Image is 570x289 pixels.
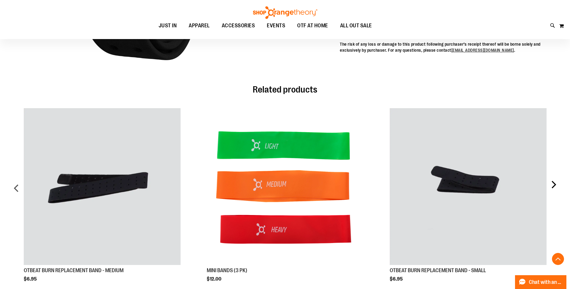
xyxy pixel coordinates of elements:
a: OTBEAT BURN REPLACEMENT BAND - MEDIUM [24,267,123,273]
div: next [547,99,559,282]
a: OTBEAT BURN REPLACEMENT BAND - SMALL [390,267,486,273]
a: Product Page Link [24,108,181,266]
img: MINI BANDS (3 PK) [207,108,364,265]
span: APPAREL [189,19,210,32]
img: Shop Orangetheory [252,6,318,19]
span: Related products [253,84,317,95]
a: Product Page Link [390,108,547,266]
span: $6.95 [390,276,404,282]
div: prev [11,99,23,282]
span: OTF AT HOME [297,19,328,32]
span: EVENTS [267,19,285,32]
p: The risk of any loss or damage to this product following purchaser’s receipt thereof will be born... [340,41,559,53]
span: ACCESSORIES [222,19,255,32]
button: Back To Top [552,253,564,265]
a: MINI BANDS (3 PK) [207,267,247,273]
img: OTBEAT BURN REPLACEMENT BAND - SMALL [390,108,547,265]
span: ALL OUT SALE [340,19,372,32]
span: Chat with an Expert [529,279,563,285]
span: JUST IN [159,19,177,32]
button: Chat with an Expert [515,275,567,289]
span: $6.95 [24,276,38,282]
a: Product Page Link [207,108,364,266]
a: [EMAIL_ADDRESS][DOMAIN_NAME] [451,48,514,53]
img: OTBEAT BURN REPLACEMENT BAND - MEDIUM [24,108,181,265]
span: $12.00 [207,276,222,282]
